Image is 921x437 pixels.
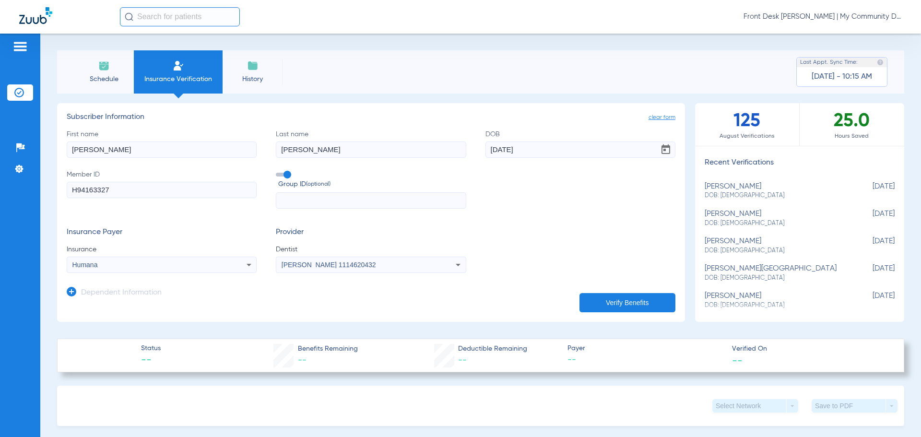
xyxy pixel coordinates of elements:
span: Verified On [732,344,888,354]
span: [DATE] [847,264,895,282]
span: -- [732,355,743,365]
span: Payer [567,343,724,354]
label: Last name [276,130,466,158]
span: History [230,74,275,84]
div: [PERSON_NAME] [705,210,847,227]
span: DOB: [DEMOGRAPHIC_DATA] [705,274,847,283]
div: 25.0 [800,103,904,146]
h3: Subscriber Information [67,113,675,122]
span: August Verifications [695,131,799,141]
small: (optional) [306,179,331,189]
h3: Insurance Payer [67,228,257,237]
img: Manual Insurance Verification [173,60,184,71]
img: History [247,60,259,71]
span: [DATE] [847,237,895,255]
span: clear form [649,113,675,122]
span: Group ID [278,179,466,189]
img: hamburger-icon [12,41,28,52]
input: First name [67,142,257,158]
span: Dentist [276,245,466,254]
label: First name [67,130,257,158]
span: [DATE] [847,182,895,200]
span: -- [567,354,724,366]
span: -- [141,354,161,367]
div: [PERSON_NAME] [705,237,847,255]
span: [DATE] [847,292,895,309]
span: Last Appt. Sync Time: [800,58,858,67]
iframe: Chat Widget [873,391,921,437]
span: [DATE] - 10:15 AM [812,72,872,82]
button: Open calendar [656,140,675,159]
span: DOB: [DEMOGRAPHIC_DATA] [705,247,847,255]
div: [PERSON_NAME][GEOGRAPHIC_DATA] [705,264,847,282]
h3: Recent Verifications [695,158,904,168]
input: Search for patients [120,7,240,26]
span: -- [458,356,467,365]
img: last sync help info [877,59,884,66]
span: [DATE] [847,210,895,227]
span: Hours Saved [800,131,904,141]
img: Schedule [98,60,110,71]
label: Member ID [67,170,257,209]
img: Search Icon [125,12,133,21]
label: DOB [485,130,675,158]
span: Humana [72,261,98,269]
span: DOB: [DEMOGRAPHIC_DATA] [705,219,847,228]
span: Deductible Remaining [458,344,527,354]
span: Schedule [81,74,127,84]
span: -- [298,356,307,365]
input: DOBOpen calendar [485,142,675,158]
h3: Provider [276,228,466,237]
input: Member ID [67,182,257,198]
button: Verify Benefits [579,293,675,312]
span: Insurance Verification [141,74,215,84]
input: Last name [276,142,466,158]
img: Zuub Logo [19,7,52,24]
span: Insurance [67,245,257,254]
span: Status [141,343,161,354]
div: 125 [695,103,800,146]
span: Benefits Remaining [298,344,358,354]
span: DOB: [DEMOGRAPHIC_DATA] [705,191,847,200]
span: [PERSON_NAME] 1114620432 [282,261,376,269]
span: DOB: [DEMOGRAPHIC_DATA] [705,301,847,310]
h3: Dependent Information [81,288,162,298]
span: Front Desk [PERSON_NAME] | My Community Dental Centers [744,12,902,22]
div: [PERSON_NAME] [705,292,847,309]
div: [PERSON_NAME] [705,182,847,200]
